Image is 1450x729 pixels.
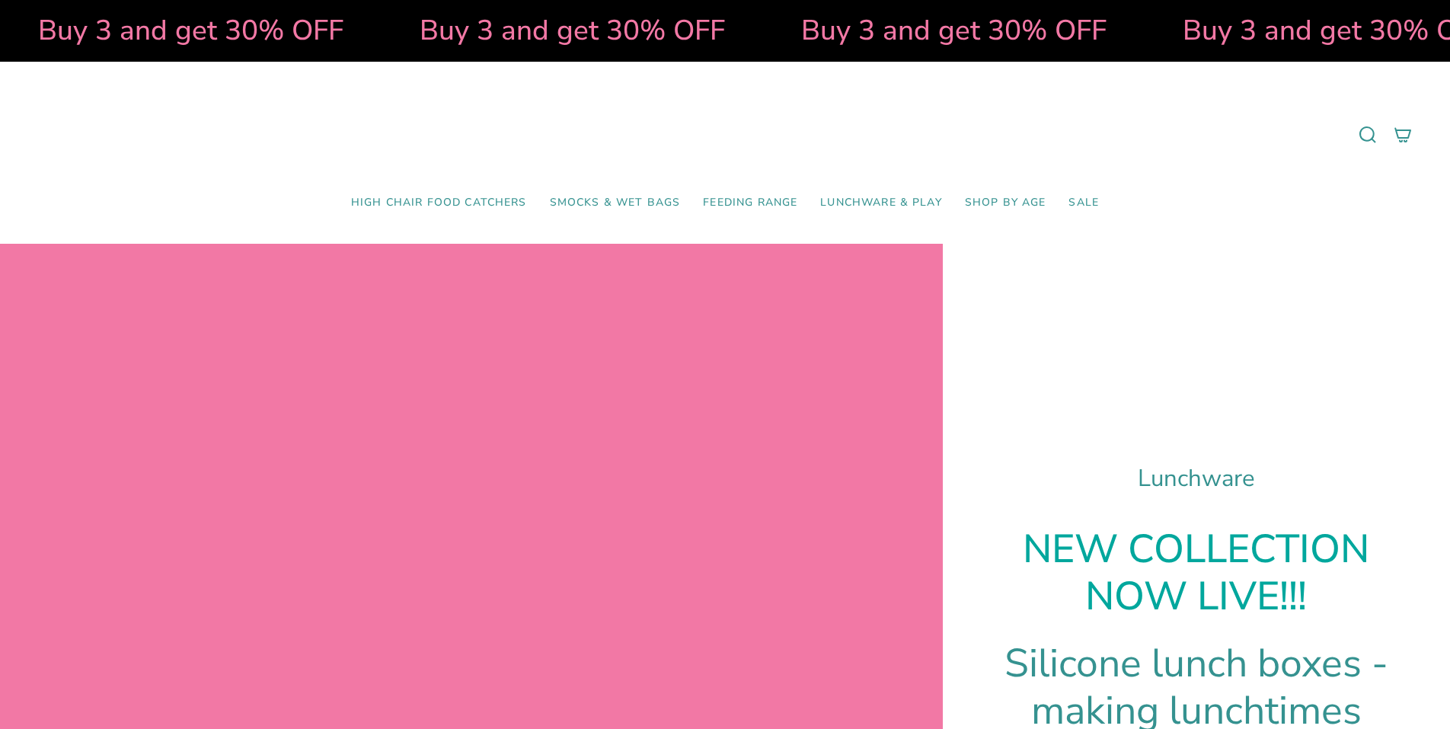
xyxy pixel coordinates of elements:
span: Lunchware & Play [820,197,941,209]
span: High Chair Food Catchers [351,197,527,209]
span: SALE [1068,197,1099,209]
span: Smocks & Wet Bags [550,197,681,209]
a: Shop by Age [953,185,1058,221]
a: SALE [1057,185,1110,221]
span: Shop by Age [965,197,1046,209]
h1: Lunchware [981,465,1412,493]
strong: Buy 3 and get 30% OFF [786,11,1091,50]
strong: NEW COLLECTION NOW LIVE!!! [1023,523,1369,623]
strong: Buy 3 and get 30% OFF [404,11,710,50]
strong: Buy 3 and get 30% OFF [23,11,328,50]
a: Feeding Range [691,185,809,221]
a: Mumma’s Little Helpers [594,85,857,185]
a: High Chair Food Catchers [340,185,538,221]
a: Smocks & Wet Bags [538,185,692,221]
span: Feeding Range [703,197,797,209]
a: Lunchware & Play [809,185,953,221]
